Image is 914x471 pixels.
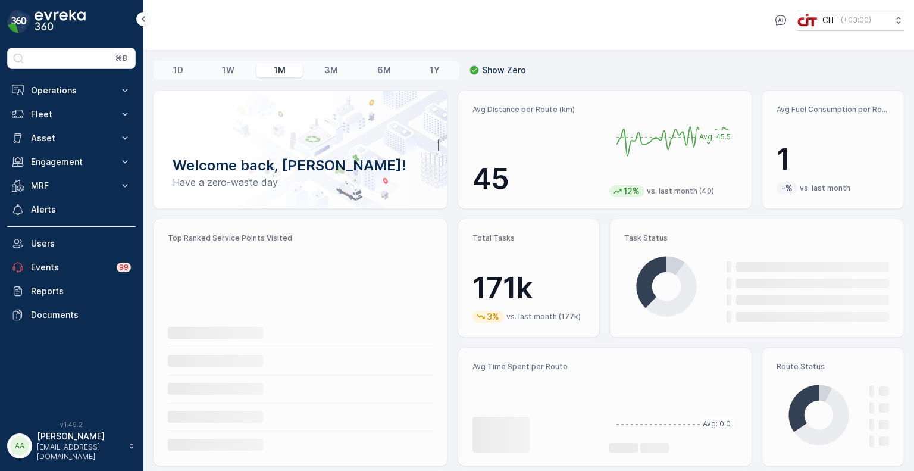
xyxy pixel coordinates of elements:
button: Operations [7,79,136,102]
p: 1D [173,64,183,76]
span: v 1.49.2 [7,421,136,428]
p: Asset [31,132,112,144]
p: Users [31,238,131,249]
p: MRF [31,180,112,192]
a: Users [7,232,136,255]
p: Avg Time Spent per Route [472,362,600,372]
p: 99 [119,263,129,272]
p: 12% [622,185,641,197]
p: ⌘B [115,54,127,63]
button: MRF [7,174,136,198]
p: 45 [472,161,600,197]
p: Fleet [31,108,112,120]
p: ( +03:00 ) [841,15,871,25]
p: Top Ranked Service Points Visited [168,233,433,243]
p: vs. last month [800,183,850,193]
p: Reports [31,285,131,297]
p: vs. last month (177k) [506,312,581,322]
a: Reports [7,279,136,303]
p: 1W [222,64,234,76]
a: Documents [7,303,136,327]
p: 1Y [430,64,440,76]
p: CIT [822,14,836,26]
img: logo_dark-DEwI_e13.png [35,10,86,33]
p: [PERSON_NAME] [37,431,123,442]
p: Task Status [624,233,890,243]
button: CIT(+03:00) [797,10,904,31]
button: Fleet [7,102,136,126]
p: Total Tasks [472,233,586,243]
img: cit-logo_pOk6rL0.png [797,14,818,27]
p: Avg Distance per Route (km) [472,105,600,114]
p: Documents [31,309,131,321]
p: 6M [377,64,391,76]
p: Events [31,261,109,273]
img: logo [7,10,31,33]
p: Have a zero-waste day [173,175,428,189]
p: vs. last month (40) [647,186,714,196]
p: Welcome back, [PERSON_NAME]! [173,156,428,175]
p: 1 [777,142,890,177]
p: 1M [274,64,286,76]
button: AA[PERSON_NAME][EMAIL_ADDRESS][DOMAIN_NAME] [7,431,136,461]
p: Engagement [31,156,112,168]
p: Alerts [31,204,131,216]
a: Events99 [7,255,136,279]
p: 3% [486,311,500,323]
div: AA [10,436,29,456]
p: 171k [472,270,586,306]
p: Avg Fuel Consumption per Route (lt) [777,105,890,114]
p: Route Status [777,362,890,372]
p: Show Zero [482,64,526,76]
p: -% [780,182,794,194]
p: 3M [324,64,338,76]
button: Asset [7,126,136,150]
a: Alerts [7,198,136,222]
p: Operations [31,85,112,96]
button: Engagement [7,150,136,174]
p: [EMAIL_ADDRESS][DOMAIN_NAME] [37,442,123,461]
